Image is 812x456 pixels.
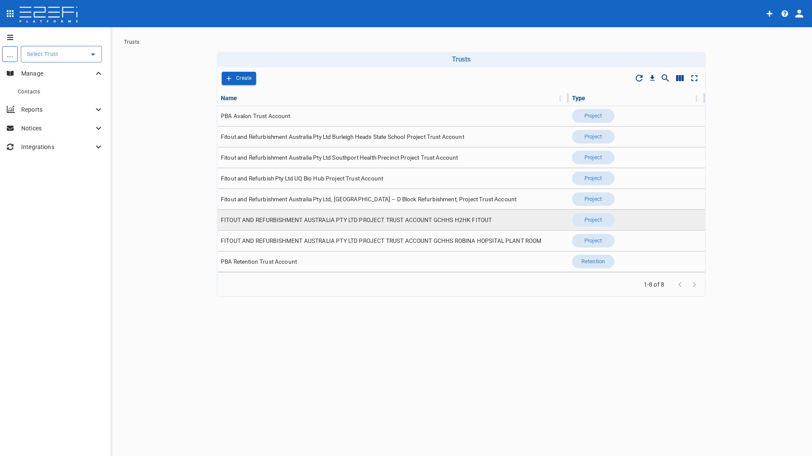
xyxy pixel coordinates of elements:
div: ... [2,46,18,62]
p: Reports [21,105,93,114]
span: Fitout and Refurbish Pty Ltd UQ Bio Hub Project Trust Account [221,175,383,183]
button: Column Actions [553,92,567,105]
p: Create [236,73,252,83]
h6: Trusts [220,55,702,63]
span: Contacts [18,89,40,95]
span: Project [579,175,607,183]
span: 1-8 of 8 [640,280,668,289]
button: Create [222,72,256,85]
span: Project [579,154,607,162]
button: Show/Hide columns [673,71,687,85]
button: Download CSV [646,72,658,84]
span: Fitout and Refurbishment Australia Pty Ltd Burleigh Heads State School Project Trust Account [221,133,464,141]
button: Toggle full screen [687,71,702,85]
span: Project [579,195,607,203]
span: FITOUT AND REFURBISHMENT AUSTRALIA PTY LTD PROJECT TRUST ACCOUNT GCHHS H2HK FITOUT [221,216,492,224]
span: Refresh Data [632,71,646,85]
span: Project [579,216,607,224]
p: Manage [21,69,93,78]
span: Project [579,237,607,245]
p: Integrations [21,143,93,151]
a: Trusts [124,39,139,45]
span: Fitout and Refurbishment Australia Pty Ltd Southport Health Precinct Project Trust Account [221,154,458,162]
span: Fitout and Refurbishment Australia Pty Ltd, [GEOGRAPHIC_DATA] – D Block Refurbishment, Project Tr... [221,195,516,203]
input: Select Trust [25,50,85,59]
span: PBA Avalon Trust Account [221,112,290,120]
p: Notices [21,124,93,132]
div: Name [221,93,237,103]
span: Go to next page [687,280,702,288]
span: PBA Retention Trust Account [221,258,297,266]
span: Retention [576,258,610,266]
button: Open [87,48,99,60]
span: Project [579,133,607,141]
span: Add Trust [222,72,256,85]
div: Type [572,93,586,103]
span: Go to previous page [673,280,687,288]
button: Show/Hide search [658,71,673,85]
nav: breadcrumb [124,39,798,45]
span: Project [579,112,607,120]
span: FITOUT AND REFURBISHMENT AUSTRALIA PTY LTD PROJECT TRUST ACCOUNT GCHHS ROBINA HOPSITAL PLANT ROOM [221,237,542,245]
button: Column Actions [690,92,703,105]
